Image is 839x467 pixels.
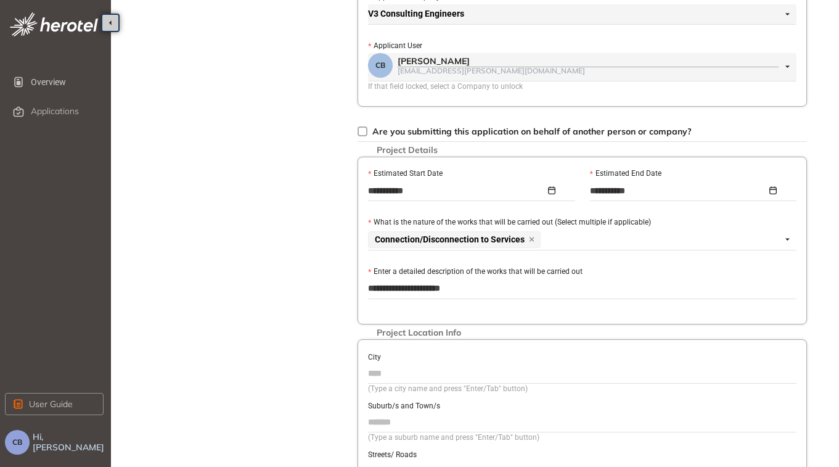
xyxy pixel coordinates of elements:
[370,145,444,155] span: Project Details
[29,397,73,411] span: User Guide
[10,12,98,36] img: logo
[368,81,796,93] div: If that field locked, select a Company to unlock
[368,364,796,382] input: City
[368,184,546,197] input: Estimated Start Date
[368,449,417,461] label: Streets/ Roads
[368,231,541,248] span: Connection/Disconnection to Services
[5,393,104,415] button: User Guide
[368,279,796,299] textarea: Enter a detailed description of the works that will be carried out
[375,61,385,70] span: CB
[368,168,443,180] label: Estimated Start Date
[398,67,779,75] div: [EMAIL_ADDRESS][PERSON_NAME][DOMAIN_NAME]
[368,4,790,24] span: V3 Consulting Engineers
[368,217,651,228] label: What is the nature of the works that will be carried out (Select multiple if applicable)
[368,352,381,363] label: City
[368,413,796,431] input: Suburb/s and Town/s
[375,235,525,244] span: Connection/Disconnection to Services
[368,40,422,52] label: Applicant User
[372,126,692,137] span: Are you submitting this application on behalf of another person or company?
[590,168,661,180] label: Estimated End Date
[5,430,30,455] button: CB
[590,184,767,197] input: Estimated End Date
[368,383,796,395] div: (Type a city name and press "Enter/Tab" button)
[368,432,796,444] div: (Type a suburb name and press "Enter/Tab" button)
[368,400,440,412] label: Suburb/s and Town/s
[12,438,22,447] span: CB
[370,328,467,338] span: Project Location Info
[31,106,79,117] span: Applications
[368,266,583,278] label: Enter a detailed description of the works that will be carried out
[398,56,779,67] div: [PERSON_NAME]
[33,432,106,453] span: Hi, [PERSON_NAME]
[31,70,101,94] span: Overview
